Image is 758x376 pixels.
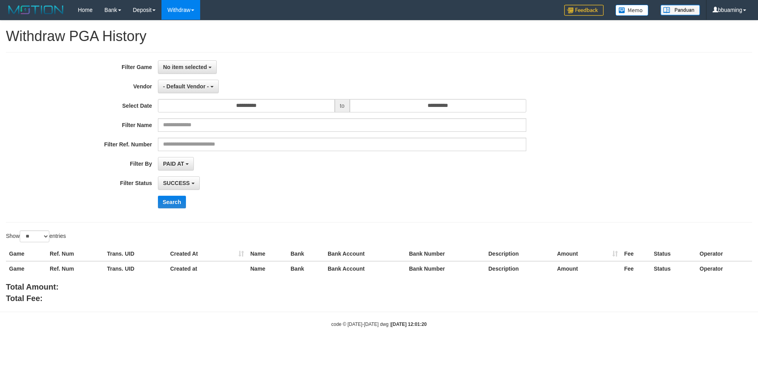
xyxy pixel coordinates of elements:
th: Name [247,261,287,276]
img: Button%20Memo.svg [615,5,649,16]
img: panduan.png [660,5,700,15]
th: Created At [167,247,247,261]
th: Operator [696,247,752,261]
th: Bank Account [325,247,406,261]
th: Amount [554,261,621,276]
button: - Default Vendor - [158,80,219,93]
h1: Withdraw PGA History [6,28,752,44]
th: Bank Account [325,261,406,276]
th: Bank Number [406,261,485,276]
select: Showentries [20,230,49,242]
th: Fee [621,247,651,261]
strong: [DATE] 12:01:20 [391,322,427,327]
span: to [335,99,350,112]
th: Game [6,261,47,276]
th: Operator [696,261,752,276]
th: Trans. UID [104,261,167,276]
label: Show entries [6,230,66,242]
th: Bank [287,247,325,261]
th: Trans. UID [104,247,167,261]
button: PAID AT [158,157,194,170]
button: No item selected [158,60,217,74]
th: Game [6,247,47,261]
span: PAID AT [163,161,184,167]
img: Feedback.jpg [564,5,604,16]
span: SUCCESS [163,180,190,186]
th: Name [247,247,287,261]
img: MOTION_logo.png [6,4,66,16]
th: Status [651,247,696,261]
th: Ref. Num [47,247,104,261]
button: SUCCESS [158,176,200,190]
th: Amount [554,247,621,261]
th: Created at [167,261,247,276]
th: Fee [621,261,651,276]
small: code © [DATE]-[DATE] dwg | [331,322,427,327]
button: Search [158,196,186,208]
th: Status [651,261,696,276]
span: No item selected [163,64,207,70]
th: Bank [287,261,325,276]
th: Description [485,247,554,261]
b: Total Amount: [6,282,58,291]
span: - Default Vendor - [163,83,209,90]
th: Ref. Num [47,261,104,276]
th: Bank Number [406,247,485,261]
th: Description [485,261,554,276]
b: Total Fee: [6,294,43,303]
